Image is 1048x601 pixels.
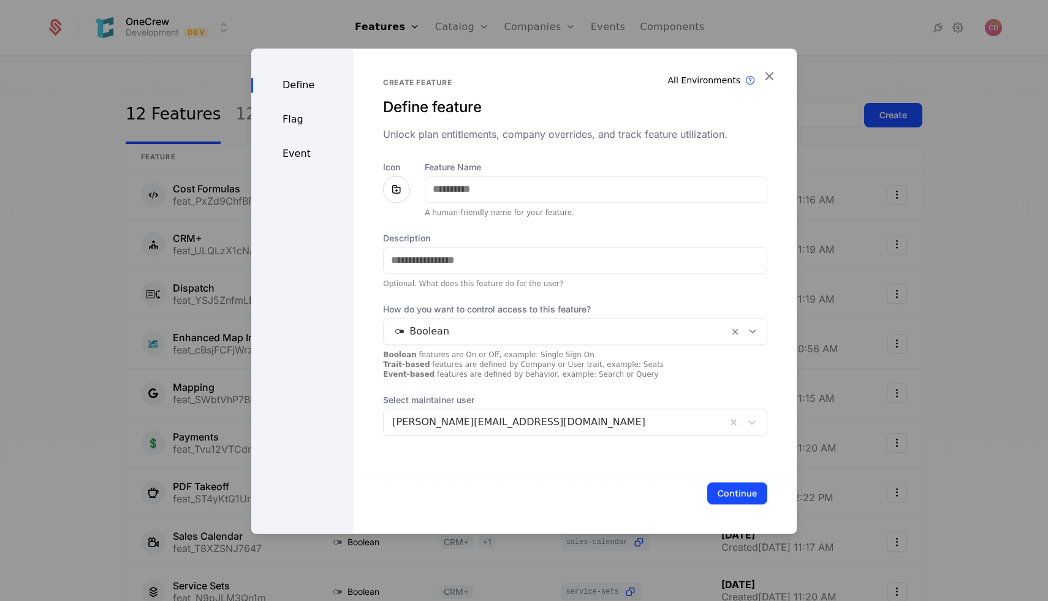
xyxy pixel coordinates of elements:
[707,482,767,504] button: Continue
[251,146,354,161] div: Event
[383,303,767,316] span: How do you want to control access to this feature?
[383,279,767,289] div: Optional. What does this feature do for the user?
[383,360,430,369] strong: Trait-based
[383,350,767,379] div: features are On or Off, example: Single Sign On features are defined by Company or User trait, ex...
[251,78,354,93] div: Define
[251,112,354,127] div: Flag
[383,161,410,173] label: Icon
[383,232,767,244] label: Description
[383,370,435,379] strong: Event-based
[425,161,767,173] label: Feature Name
[383,97,767,117] div: Define feature
[383,78,767,88] div: Create feature
[383,127,767,142] div: Unlock plan entitlements, company overrides, and track feature utilization.
[383,394,767,406] span: Select maintainer user
[425,208,767,217] div: A human-friendly name for your feature.
[383,350,417,359] strong: Boolean
[668,74,741,86] div: All Environments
